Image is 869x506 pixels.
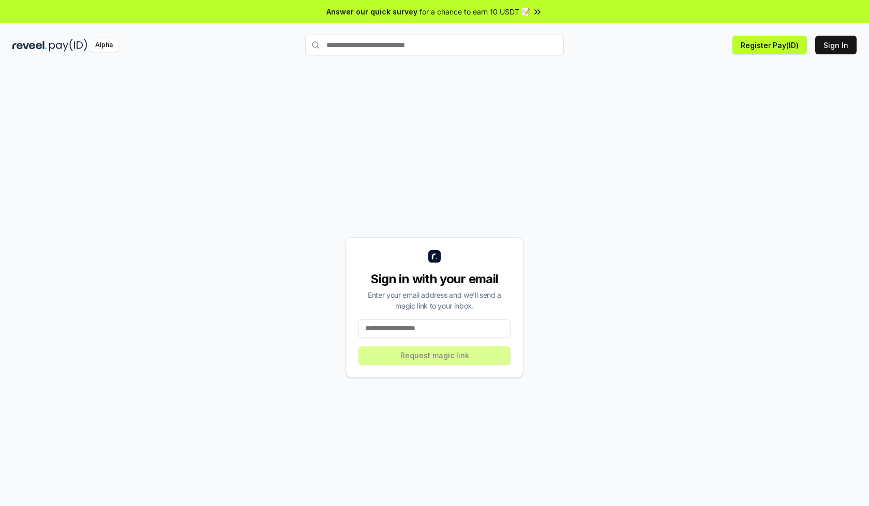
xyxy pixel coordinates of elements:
div: Enter your email address and we’ll send a magic link to your inbox. [358,289,511,311]
img: pay_id [49,39,87,52]
span: Answer our quick survey [326,6,417,17]
img: logo_small [428,250,441,263]
div: Sign in with your email [358,271,511,287]
img: reveel_dark [12,39,47,52]
button: Register Pay(ID) [732,36,807,54]
div: Alpha [89,39,118,52]
span: for a chance to earn 10 USDT 📝 [419,6,530,17]
button: Sign In [815,36,857,54]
